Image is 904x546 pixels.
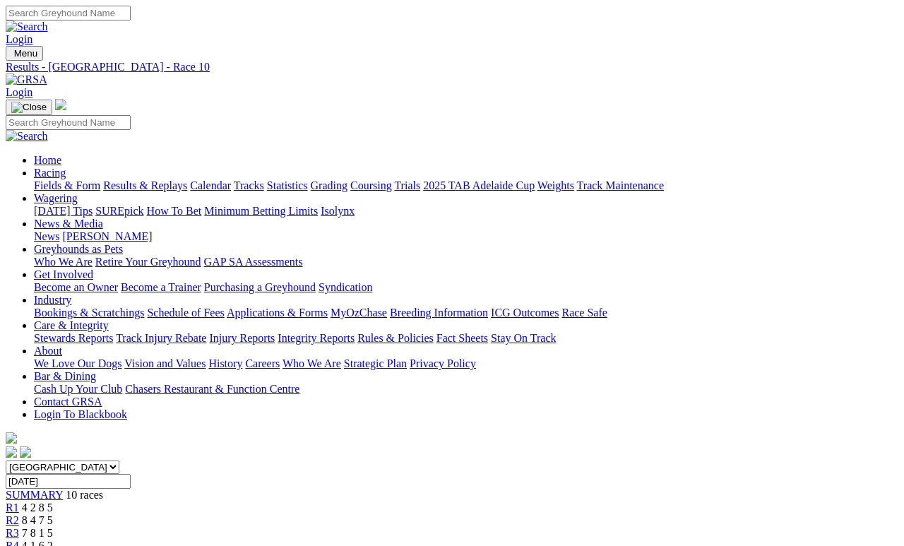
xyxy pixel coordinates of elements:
[6,502,19,514] a: R1
[282,357,341,369] a: Who We Are
[390,307,488,319] a: Breeding Information
[34,179,898,192] div: Racing
[22,514,53,526] span: 8 4 7 5
[204,281,316,293] a: Purchasing a Greyhound
[34,230,59,242] a: News
[147,205,202,217] a: How To Bet
[34,357,121,369] a: We Love Our Dogs
[34,332,898,345] div: Care & Integrity
[410,357,476,369] a: Privacy Policy
[6,86,32,98] a: Login
[6,6,131,20] input: Search
[55,99,66,110] img: logo-grsa-white.png
[319,281,372,293] a: Syndication
[267,179,308,191] a: Statistics
[6,46,43,61] button: Toggle navigation
[190,179,231,191] a: Calendar
[321,205,355,217] a: Isolynx
[34,345,62,357] a: About
[34,179,100,191] a: Fields & Form
[34,307,144,319] a: Bookings & Scratchings
[34,408,127,420] a: Login To Blackbook
[34,218,103,230] a: News & Media
[95,205,143,217] a: SUREpick
[34,281,118,293] a: Become an Owner
[6,489,63,501] a: SUMMARY
[6,100,52,115] button: Toggle navigation
[34,167,66,179] a: Racing
[350,179,392,191] a: Coursing
[357,332,434,344] a: Rules & Policies
[278,332,355,344] a: Integrity Reports
[34,332,113,344] a: Stewards Reports
[34,383,898,396] div: Bar & Dining
[537,179,574,191] a: Weights
[6,33,32,45] a: Login
[103,179,187,191] a: Results & Replays
[6,474,131,489] input: Select date
[6,527,19,539] a: R3
[6,115,131,130] input: Search
[6,446,17,458] img: facebook.svg
[491,332,556,344] a: Stay On Track
[344,357,407,369] a: Strategic Plan
[34,230,898,243] div: News & Media
[121,281,201,293] a: Become a Trainer
[6,73,47,86] img: GRSA
[34,256,898,268] div: Greyhounds as Pets
[34,192,78,204] a: Wagering
[204,205,318,217] a: Minimum Betting Limits
[208,357,242,369] a: History
[6,432,17,444] img: logo-grsa-white.png
[227,307,328,319] a: Applications & Forms
[577,179,664,191] a: Track Maintenance
[34,396,102,408] a: Contact GRSA
[34,383,122,395] a: Cash Up Your Club
[14,48,37,59] span: Menu
[95,256,201,268] a: Retire Your Greyhound
[34,205,898,218] div: Wagering
[6,514,19,526] a: R2
[34,205,93,217] a: [DATE] Tips
[66,489,103,501] span: 10 races
[22,502,53,514] span: 4 2 8 5
[204,256,303,268] a: GAP SA Assessments
[20,446,31,458] img: twitter.svg
[423,179,535,191] a: 2025 TAB Adelaide Cup
[34,256,93,268] a: Who We Are
[34,307,898,319] div: Industry
[62,230,152,242] a: [PERSON_NAME]
[394,179,420,191] a: Trials
[311,179,347,191] a: Grading
[561,307,607,319] a: Race Safe
[491,307,559,319] a: ICG Outcomes
[6,130,48,143] img: Search
[331,307,387,319] a: MyOzChase
[34,268,93,280] a: Get Involved
[245,357,280,369] a: Careers
[11,102,47,113] img: Close
[34,294,71,306] a: Industry
[125,383,299,395] a: Chasers Restaurant & Function Centre
[22,527,53,539] span: 7 8 1 5
[34,243,123,255] a: Greyhounds as Pets
[6,20,48,33] img: Search
[209,332,275,344] a: Injury Reports
[6,61,898,73] a: Results - [GEOGRAPHIC_DATA] - Race 10
[34,281,898,294] div: Get Involved
[34,357,898,370] div: About
[147,307,224,319] a: Schedule of Fees
[124,357,206,369] a: Vision and Values
[34,370,96,382] a: Bar & Dining
[34,319,109,331] a: Care & Integrity
[234,179,264,191] a: Tracks
[436,332,488,344] a: Fact Sheets
[34,154,61,166] a: Home
[116,332,206,344] a: Track Injury Rebate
